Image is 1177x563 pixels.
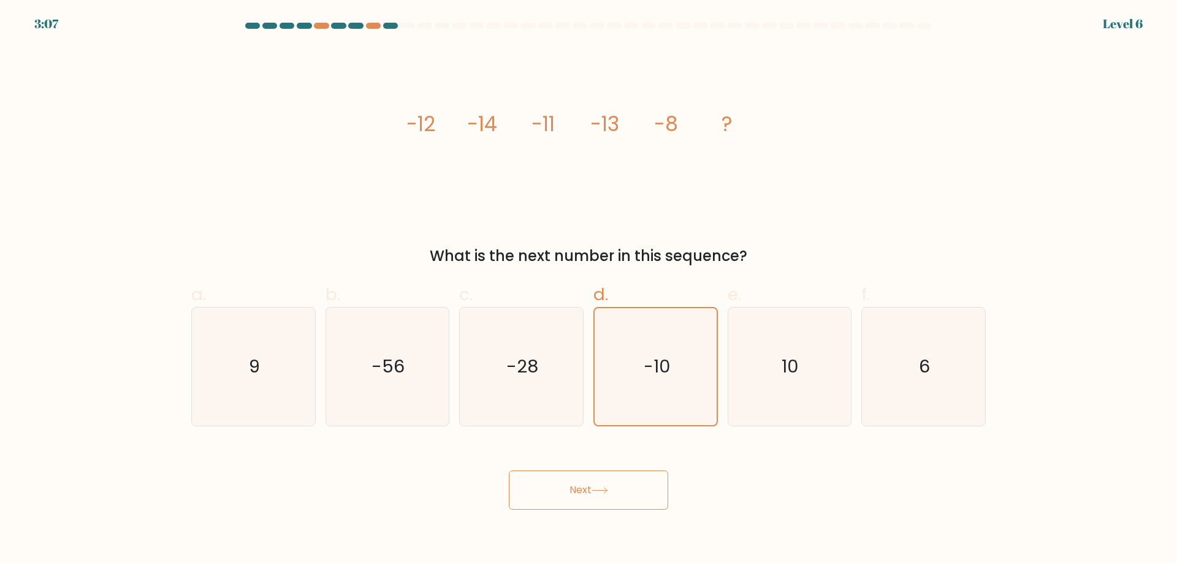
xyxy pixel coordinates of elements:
[509,470,668,510] button: Next
[593,282,608,306] span: d.
[531,110,555,138] tspan: -11
[199,245,978,267] div: What is the next number in this sequence?
[406,110,435,138] tspan: -12
[326,282,340,306] span: b.
[861,282,870,306] span: f.
[459,282,473,306] span: c.
[782,354,799,379] text: 10
[920,354,931,379] text: 6
[249,354,260,379] text: 9
[590,110,619,138] tspan: -13
[191,282,206,306] span: a.
[728,282,741,306] span: e.
[467,110,497,138] tspan: -14
[644,354,670,379] text: -10
[722,110,733,138] tspan: ?
[372,354,405,379] text: -56
[654,110,678,138] tspan: -8
[34,15,58,33] div: 3:07
[1103,15,1143,33] div: Level 6
[507,354,539,379] text: -28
